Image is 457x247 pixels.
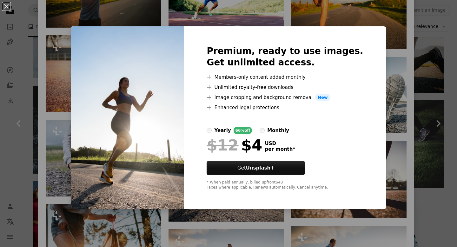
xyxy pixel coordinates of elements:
span: USD [265,141,295,146]
li: Members-only content added monthly [207,73,363,81]
span: per month * [265,146,295,152]
span: New [315,94,330,101]
img: premium_photo-1674605353434-39186a141e2e [71,26,184,209]
input: monthly [260,128,265,133]
div: 66% off [234,127,252,134]
button: GetUnsplash+ [207,161,305,175]
div: yearly [214,127,231,134]
div: * When paid annually, billed upfront $48 Taxes where applicable. Renews automatically. Cancel any... [207,180,363,190]
span: $12 [207,137,238,153]
li: Enhanced legal protections [207,104,363,111]
div: $4 [207,137,262,153]
div: monthly [267,127,289,134]
h2: Premium, ready to use images. Get unlimited access. [207,45,363,68]
strong: Unsplash+ [246,165,275,171]
li: Image cropping and background removal [207,94,363,101]
li: Unlimited royalty-free downloads [207,83,363,91]
input: yearly66%off [207,128,212,133]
